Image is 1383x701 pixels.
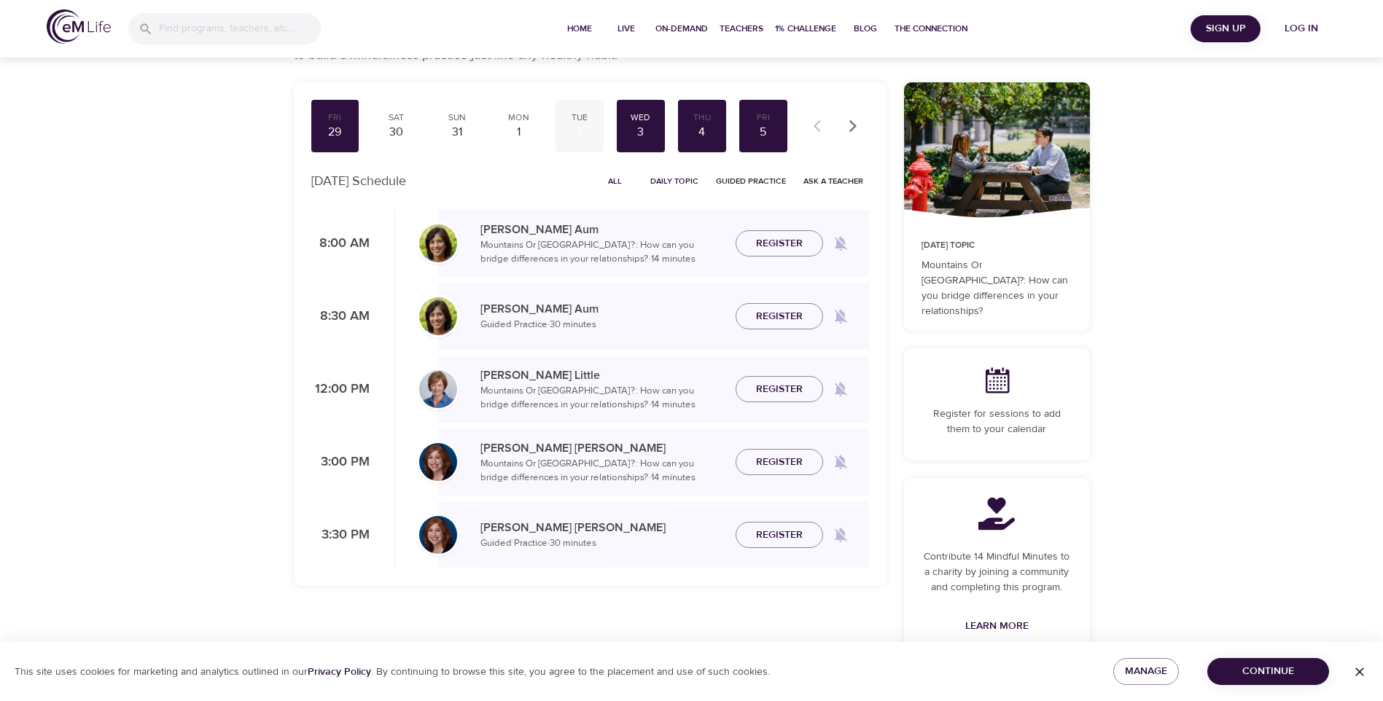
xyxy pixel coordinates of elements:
span: Live [609,21,644,36]
a: Learn More [959,613,1035,640]
span: Home [562,21,597,36]
div: 31 [439,124,475,141]
span: Remind me when a class goes live every Wednesday at 12:00 PM [823,372,858,407]
p: [PERSON_NAME] [PERSON_NAME] [480,439,724,457]
span: Remind me when a class goes live every Wednesday at 8:30 AM [823,299,858,334]
p: [DATE] Schedule [311,171,406,191]
div: 4 [684,124,720,141]
p: Mountains Or [GEOGRAPHIC_DATA]?: How can you bridge differences in your relationships? · 14 minutes [480,238,724,267]
button: Register [736,230,823,257]
button: Continue [1207,658,1329,685]
input: Find programs, teachers, etc... [159,13,321,44]
span: Register [756,526,803,544]
p: Register for sessions to add them to your calendar [922,407,1072,437]
div: Wed [623,111,659,124]
span: Register [756,235,803,253]
span: Register [756,380,803,399]
div: 5 [745,124,782,141]
p: 8:00 AM [311,234,370,254]
img: Kerry_Little_Headshot_min.jpg [419,370,457,408]
span: Remind me when a class goes live every Wednesday at 3:30 PM [823,517,858,552]
span: Learn More [965,617,1029,635]
div: Thu [684,111,720,124]
div: 30 [378,124,414,141]
span: All [598,174,633,188]
p: Contribute 14 Mindful Minutes to a charity by joining a community and completing this program. [922,549,1072,595]
span: Blog [848,21,883,36]
img: Elaine_Smookler-min.jpg [419,516,457,554]
img: logo [47,9,111,44]
button: All [592,170,639,192]
span: Daily Topic [650,174,698,188]
span: Remind me when a class goes live every Wednesday at 3:00 PM [823,445,858,479]
p: Guided Practice · 30 minutes [480,536,724,551]
span: On-Demand [655,21,708,36]
button: Register [736,303,823,330]
span: Sign Up [1196,20,1255,38]
span: Ask a Teacher [803,174,863,188]
span: Log in [1272,20,1331,38]
span: Remind me when a class goes live every Wednesday at 8:00 AM [823,226,858,261]
p: 8:30 AM [311,307,370,326]
img: Alisha%20Aum%208-9-21.jpg [419,224,457,262]
span: Continue [1219,662,1317,681]
p: Mountains Or [GEOGRAPHIC_DATA]?: How can you bridge differences in your relationships? · 14 minutes [480,384,724,412]
button: Ask a Teacher [798,170,869,192]
div: Fri [317,111,354,124]
div: 2 [561,124,598,141]
button: Daily Topic [644,170,704,192]
p: [PERSON_NAME] Aum [480,300,724,318]
span: Manage [1125,662,1167,681]
div: 29 [317,124,354,141]
p: Mountains Or [GEOGRAPHIC_DATA]?: How can you bridge differences in your relationships? [922,258,1072,319]
div: Sun [439,111,475,124]
button: Register [736,376,823,403]
p: [PERSON_NAME] Aum [480,221,724,238]
span: The Connection [895,21,967,36]
p: [PERSON_NAME] Little [480,367,724,384]
img: Elaine_Smookler-min.jpg [419,443,457,481]
div: Tue [561,111,598,124]
div: Fri [745,111,782,124]
div: Mon [500,111,537,124]
span: 1% Challenge [775,21,836,36]
div: 3 [623,124,659,141]
p: [PERSON_NAME] [PERSON_NAME] [480,519,724,536]
p: 3:30 PM [311,525,370,545]
span: Guided Practice [716,174,786,188]
div: 1 [500,124,537,141]
div: Sat [378,111,414,124]
span: Teachers [720,21,763,36]
button: Sign Up [1191,15,1261,42]
p: 3:00 PM [311,453,370,472]
p: [DATE] Topic [922,239,1072,252]
a: Privacy Policy [308,665,371,678]
button: Manage [1113,658,1179,685]
p: Guided Practice · 30 minutes [480,318,724,332]
img: Alisha%20Aum%208-9-21.jpg [419,297,457,335]
span: Register [756,453,803,471]
p: 12:00 PM [311,380,370,399]
button: Log in [1266,15,1336,42]
button: Register [736,522,823,549]
span: Register [756,308,803,326]
button: Register [736,449,823,476]
p: Mountains Or [GEOGRAPHIC_DATA]?: How can you bridge differences in your relationships? · 14 minutes [480,457,724,485]
button: Guided Practice [710,170,792,192]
